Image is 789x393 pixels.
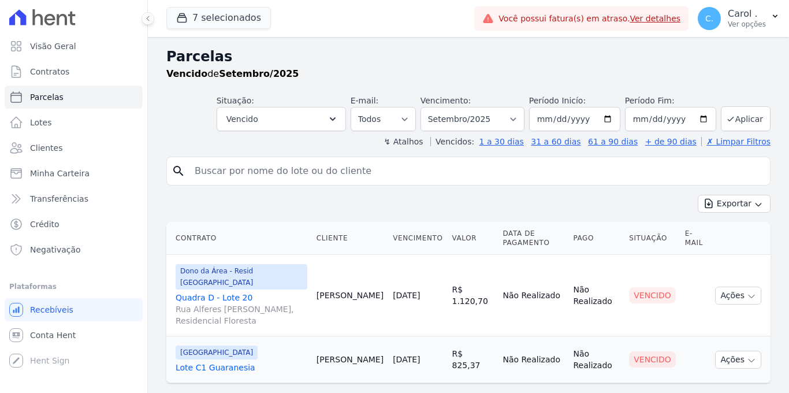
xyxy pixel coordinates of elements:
a: Visão Geral [5,35,143,58]
span: Dono da Área - Resid [GEOGRAPHIC_DATA] [176,264,307,290]
button: Vencido [217,107,346,131]
i: search [172,164,185,178]
div: Plataformas [9,280,138,294]
a: Negativação [5,238,143,261]
span: Visão Geral [30,40,76,52]
a: Ver detalhes [630,14,680,23]
button: Exportar [698,195,771,213]
th: E-mail [680,222,711,255]
a: ✗ Limpar Filtros [701,137,771,146]
span: Clientes [30,142,62,154]
span: Negativação [30,244,81,255]
span: Parcelas [30,91,64,103]
a: Contratos [5,60,143,83]
span: C. [705,14,713,23]
label: E-mail: [351,96,379,105]
td: Não Realizado [568,336,624,383]
th: Contrato [166,222,312,255]
th: Data de Pagamento [498,222,568,255]
label: Vencimento: [420,96,471,105]
td: [PERSON_NAME] [312,336,388,383]
span: Rua Alferes [PERSON_NAME], Residencial Floresta [176,303,307,327]
span: Crédito [30,218,59,230]
label: Período Inicío: [529,96,586,105]
a: Lote C1 Guaranesia [176,362,307,373]
a: 1 a 30 dias [479,137,524,146]
a: [DATE] [393,291,420,300]
label: Período Fim: [625,95,716,107]
span: Vencido [226,112,258,126]
button: 7 selecionados [166,7,271,29]
a: Recebíveis [5,298,143,321]
button: C. Carol . Ver opções [688,2,789,35]
strong: Setembro/2025 [219,68,299,79]
td: R$ 825,37 [448,336,498,383]
span: Minha Carteira [30,168,90,179]
a: + de 90 dias [645,137,697,146]
p: Ver opções [728,20,766,29]
a: Transferências [5,187,143,210]
td: [PERSON_NAME] [312,255,388,336]
p: Carol . [728,8,766,20]
th: Valor [448,222,498,255]
button: Aplicar [721,106,771,131]
a: [DATE] [393,355,420,364]
a: 61 a 90 dias [588,137,638,146]
h2: Parcelas [166,46,771,67]
label: Situação: [217,96,254,105]
a: Lotes [5,111,143,134]
th: Pago [568,222,624,255]
label: Vencidos: [430,137,474,146]
a: Crédito [5,213,143,236]
td: Não Realizado [568,255,624,336]
td: Não Realizado [498,255,568,336]
span: Lotes [30,117,52,128]
th: Cliente [312,222,388,255]
span: Contratos [30,66,69,77]
button: Ações [715,351,761,369]
a: Parcelas [5,86,143,109]
input: Buscar por nome do lote ou do cliente [188,160,765,183]
a: Conta Hent [5,324,143,347]
span: Você possui fatura(s) em atraso. [498,13,680,25]
a: 31 a 60 dias [531,137,580,146]
span: [GEOGRAPHIC_DATA] [176,346,258,359]
span: Transferências [30,193,88,205]
a: Minha Carteira [5,162,143,185]
div: Vencido [629,287,676,303]
strong: Vencido [166,68,207,79]
button: Ações [715,287,761,305]
label: ↯ Atalhos [384,137,423,146]
th: Situação [624,222,680,255]
div: Vencido [629,351,676,368]
a: Clientes [5,136,143,160]
p: de [166,67,299,81]
a: Quadra D - Lote 20Rua Alferes [PERSON_NAME], Residencial Floresta [176,292,307,327]
span: Conta Hent [30,329,76,341]
th: Vencimento [388,222,447,255]
td: R$ 1.120,70 [448,255,498,336]
td: Não Realizado [498,336,568,383]
span: Recebíveis [30,304,73,316]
